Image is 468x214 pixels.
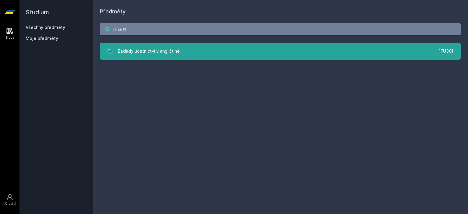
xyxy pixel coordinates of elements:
[100,23,461,35] input: Název nebo ident předmětu…
[118,45,180,57] div: Základy účetnictví v angličtině
[26,25,65,30] a: Všechny předměty
[1,191,18,209] a: Uživatel
[100,43,461,60] a: Základy účetnictví v angličtině 1FU301
[26,35,58,41] span: Moje předměty
[439,48,453,54] div: 1FU301
[100,7,461,16] h1: Předměty
[3,202,16,206] div: Uživatel
[1,24,18,43] a: Study
[5,35,14,40] div: Study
